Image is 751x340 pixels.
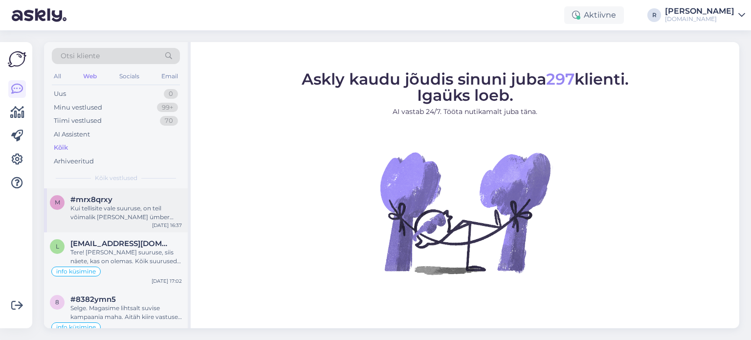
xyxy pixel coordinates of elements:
div: 99+ [157,103,178,113]
div: Socials [117,70,141,83]
p: AI vastab 24/7. Tööta nutikamalt juba täna. [302,107,629,117]
div: All [52,70,63,83]
div: Arhiveeritud [54,157,94,166]
img: Askly Logo [8,50,26,68]
div: AI Assistent [54,130,90,139]
span: Otsi kliente [61,51,100,61]
span: info küsimine [56,324,96,330]
span: 297 [546,69,574,89]
div: Uus [54,89,66,99]
span: info küsimine [56,269,96,274]
span: 8 [55,298,59,306]
div: Web [81,70,99,83]
div: Minu vestlused [54,103,102,113]
a: [PERSON_NAME][DOMAIN_NAME] [665,7,745,23]
span: #mrx8qrxy [70,195,112,204]
span: Askly kaudu jõudis sinuni juba klienti. Igaüks loeb. [302,69,629,105]
div: Kõik [54,143,68,153]
div: Aktiivne [564,6,624,24]
div: Tiimi vestlused [54,116,102,126]
div: 70 [160,116,178,126]
div: Selge. Magasime lihtsalt suvise kampaania maha. Aitäh kiire vastuse eest [70,304,182,321]
div: Kui tellisite vale suuruse, on teil võimalik [PERSON_NAME] ümber vahetada. Palun lugege läbi taga... [70,204,182,222]
span: Kõik vestlused [95,174,137,182]
span: l [56,243,59,250]
img: No Chat active [377,125,553,301]
div: 0 [164,89,178,99]
span: laidi.loikk@mail.ee [70,239,172,248]
div: [PERSON_NAME] [665,7,734,15]
span: m [55,199,60,206]
span: #8382ymn5 [70,295,116,304]
div: [DATE] 17:02 [152,277,182,285]
div: Tere! [PERSON_NAME] suuruse, siis näete, kas on olemas. Kõik suurused, millel risti peal pole, on... [70,248,182,266]
div: R [647,8,661,22]
div: Email [159,70,180,83]
div: [DOMAIN_NAME] [665,15,734,23]
div: [DATE] 16:37 [152,222,182,229]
